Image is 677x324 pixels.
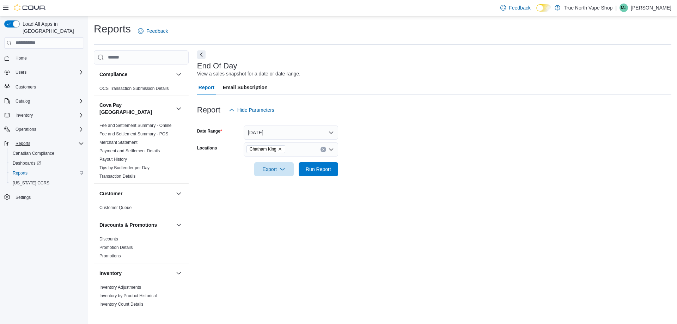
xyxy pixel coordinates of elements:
[199,80,214,94] span: Report
[1,192,87,202] button: Settings
[99,253,121,258] a: Promotions
[250,146,276,153] span: Chatham King
[1,110,87,120] button: Inventory
[175,104,183,113] button: Cova Pay [GEOGRAPHIC_DATA]
[631,4,671,12] p: [PERSON_NAME]
[99,245,133,250] a: Promotion Details
[13,193,84,202] span: Settings
[99,140,138,145] span: Merchant Statement
[13,68,84,77] span: Users
[13,111,84,120] span: Inventory
[615,4,617,12] p: |
[175,269,183,277] button: Inventory
[13,82,84,91] span: Customers
[620,4,628,12] div: Michael James Kozlof
[99,190,122,197] h3: Customer
[99,148,160,154] span: Payment and Settlement Details
[99,270,122,277] h3: Inventory
[306,166,331,173] span: Run Report
[16,84,36,90] span: Customers
[99,293,157,299] span: Inventory by Product Historical
[16,141,30,146] span: Reports
[135,24,171,38] a: Feedback
[197,70,300,78] div: View a sales snapshot for a date or date range.
[94,22,131,36] h1: Reports
[7,158,87,168] a: Dashboards
[197,106,220,114] h3: Report
[10,159,84,167] span: Dashboards
[99,293,157,298] a: Inventory by Product Historical
[10,149,84,158] span: Canadian Compliance
[237,106,274,114] span: Hide Parameters
[254,162,294,176] button: Export
[7,178,87,188] button: [US_STATE] CCRS
[16,112,33,118] span: Inventory
[16,195,31,200] span: Settings
[1,124,87,134] button: Operations
[1,139,87,148] button: Reports
[13,68,29,77] button: Users
[99,165,150,170] a: Tips by Budtender per Day
[1,53,87,63] button: Home
[321,147,326,152] button: Clear input
[10,169,30,177] a: Reports
[7,148,87,158] button: Canadian Compliance
[197,128,222,134] label: Date Range
[299,162,338,176] button: Run Report
[99,86,169,91] a: OCS Transaction Submission Details
[13,151,54,156] span: Canadian Compliance
[99,253,121,259] span: Promotions
[99,71,173,78] button: Compliance
[99,157,127,162] span: Payout History
[13,160,41,166] span: Dashboards
[94,203,189,215] div: Customer
[99,302,144,307] a: Inventory Count Details
[536,4,551,12] input: Dark Mode
[10,149,57,158] a: Canadian Compliance
[99,165,150,171] span: Tips by Budtender per Day
[13,139,84,148] span: Reports
[4,50,84,221] nav: Complex example
[13,83,39,91] a: Customers
[564,4,613,12] p: True North Vape Shop
[13,125,84,134] span: Operations
[99,71,127,78] h3: Compliance
[16,69,26,75] span: Users
[10,169,84,177] span: Reports
[13,139,33,148] button: Reports
[246,145,285,153] span: Chatham King
[99,270,173,277] button: Inventory
[175,70,183,79] button: Compliance
[1,96,87,106] button: Catalog
[94,235,189,263] div: Discounts & Promotions
[13,97,33,105] button: Catalog
[99,285,141,290] a: Inventory Adjustments
[16,55,27,61] span: Home
[99,221,173,228] button: Discounts & Promotions
[509,4,530,11] span: Feedback
[175,189,183,198] button: Customer
[99,221,157,228] h3: Discounts & Promotions
[99,123,172,128] span: Fee and Settlement Summary - Online
[197,62,237,70] h3: End Of Day
[258,162,289,176] span: Export
[175,221,183,229] button: Discounts & Promotions
[7,168,87,178] button: Reports
[99,148,160,153] a: Payment and Settlement Details
[197,145,217,151] label: Locations
[14,4,46,11] img: Cova
[278,147,282,151] button: Remove Chatham King from selection in this group
[146,27,168,35] span: Feedback
[99,132,168,136] a: Fee and Settlement Summary - POS
[13,111,36,120] button: Inventory
[16,98,30,104] span: Catalog
[16,127,36,132] span: Operations
[99,102,173,116] button: Cova Pay [GEOGRAPHIC_DATA]
[10,159,44,167] a: Dashboards
[99,205,132,210] a: Customer Queue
